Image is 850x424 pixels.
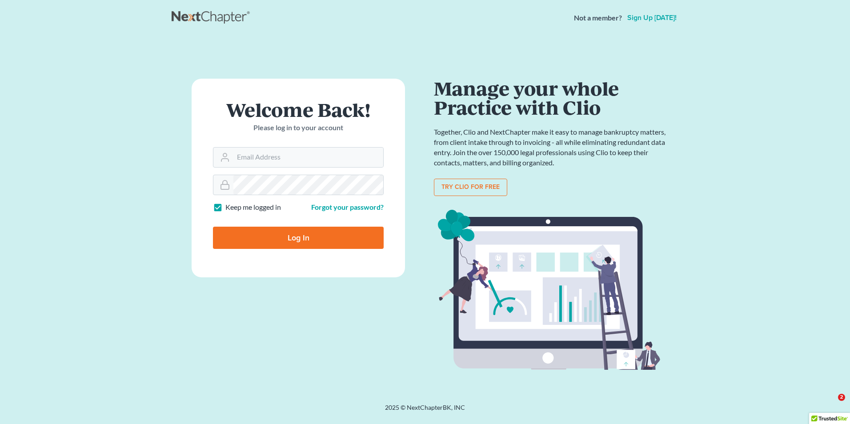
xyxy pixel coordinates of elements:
[838,394,845,401] span: 2
[574,13,622,23] strong: Not a member?
[311,203,384,211] a: Forgot your password?
[434,207,670,400] img: clio_bg-1f7fd5e12b4bb4ecf8b57ca1a7e67e4ff233b1f5529bdf2c1c242739b0445cb7.svg
[625,14,678,21] a: Sign up [DATE]!
[213,227,384,249] input: Log In
[434,79,670,116] h1: Manage your whole Practice with Clio
[213,123,384,133] p: Please log in to your account
[434,127,670,168] p: Together, Clio and NextChapter make it easy to manage bankruptcy matters, from client intake thro...
[233,148,383,167] input: Email Address
[434,179,507,196] a: Try clio for free
[213,100,384,119] h1: Welcome Back!
[172,403,678,419] div: 2025 © NextChapterBK, INC
[820,394,841,415] iframe: Intercom live chat
[225,202,281,212] label: Keep me logged in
